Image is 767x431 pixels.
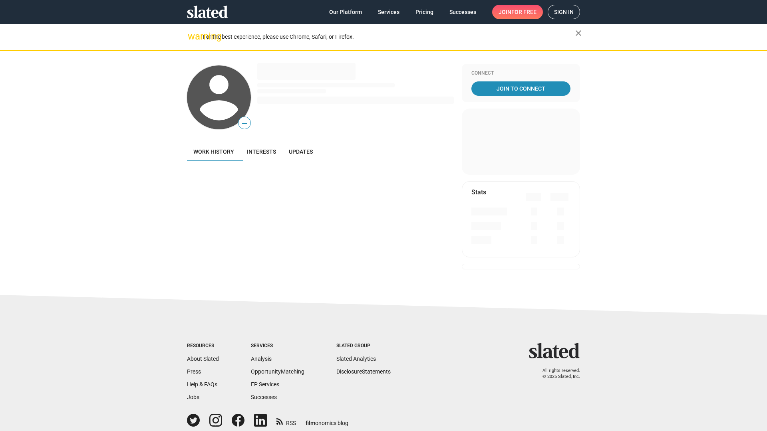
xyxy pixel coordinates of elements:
a: DisclosureStatements [336,368,391,375]
div: For the best experience, please use Chrome, Safari, or Firefox. [203,32,575,42]
span: Interests [247,148,276,155]
span: Pricing [415,5,433,19]
a: RSS [276,415,296,427]
div: Resources [187,343,219,349]
a: filmonomics blog [306,413,348,427]
mat-icon: warning [188,32,197,41]
span: Join To Connect [473,81,569,96]
a: Pricing [409,5,440,19]
div: Connect [471,70,570,77]
span: Updates [289,148,313,155]
span: Our Platform [329,5,362,19]
a: EP Services [251,381,279,388]
span: for free [511,5,537,19]
span: Join [499,5,537,19]
p: All rights reserved. © 2025 Slated, Inc. [534,368,580,380]
a: OpportunityMatching [251,368,304,375]
a: Services [372,5,406,19]
span: Work history [193,148,234,155]
a: About Slated [187,356,219,362]
a: Jobs [187,394,199,400]
a: Successes [443,5,483,19]
span: film [306,420,315,426]
span: Sign in [554,5,574,19]
a: Updates [282,142,319,161]
a: Slated Analytics [336,356,376,362]
a: Sign in [548,5,580,19]
a: Interests [240,142,282,161]
a: Join To Connect [471,81,570,96]
span: — [238,118,250,129]
a: Our Platform [323,5,368,19]
span: Services [378,5,399,19]
a: Press [187,368,201,375]
div: Slated Group [336,343,391,349]
a: Successes [251,394,277,400]
mat-icon: close [574,28,583,38]
mat-card-title: Stats [471,188,486,196]
a: Help & FAQs [187,381,217,388]
div: Services [251,343,304,349]
a: Work history [187,142,240,161]
a: Joinfor free [492,5,543,19]
span: Successes [449,5,476,19]
a: Analysis [251,356,272,362]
